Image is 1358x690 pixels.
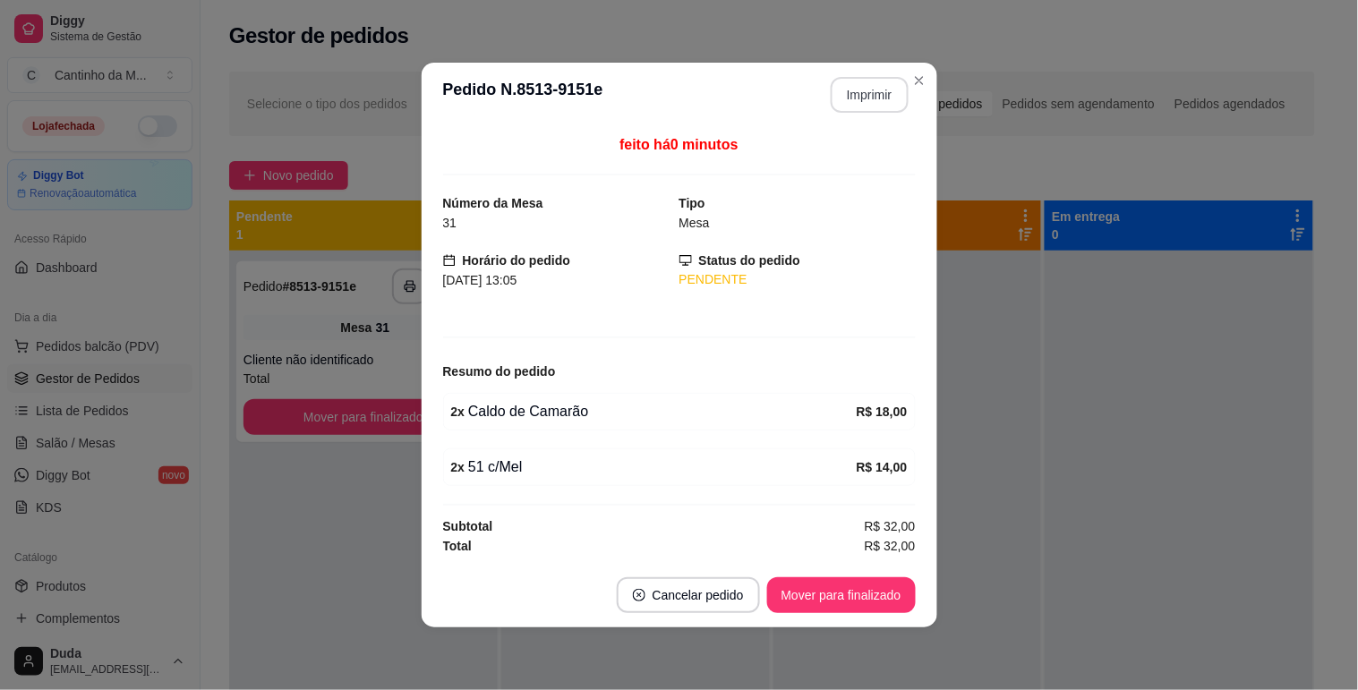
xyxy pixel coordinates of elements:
strong: 2 x [451,405,465,419]
span: Mesa [679,216,710,230]
strong: Horário do pedido [463,253,571,268]
span: R$ 32,00 [865,536,916,556]
strong: R$ 14,00 [857,460,908,474]
strong: Total [443,539,472,553]
h3: Pedido N. 8513-9151e [443,77,603,113]
div: PENDENTE [679,270,916,289]
span: calendar [443,254,456,267]
strong: 2 x [451,460,465,474]
strong: Subtotal [443,519,493,533]
span: desktop [679,254,692,267]
span: close-circle [633,589,645,601]
div: Caldo de Camarão [451,401,857,422]
strong: Tipo [679,196,705,210]
span: 31 [443,216,457,230]
strong: Resumo do pedido [443,364,556,379]
strong: R$ 18,00 [857,405,908,419]
strong: Número da Mesa [443,196,543,210]
button: close-circleCancelar pedido [617,577,760,613]
button: Mover para finalizado [767,577,916,613]
div: 51 c/Mel [451,456,857,478]
span: feito há 0 minutos [619,137,738,152]
span: R$ 32,00 [865,516,916,536]
span: [DATE] 13:05 [443,273,517,287]
button: Imprimir [831,77,909,113]
strong: Status do pedido [699,253,801,268]
button: Close [905,66,934,95]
